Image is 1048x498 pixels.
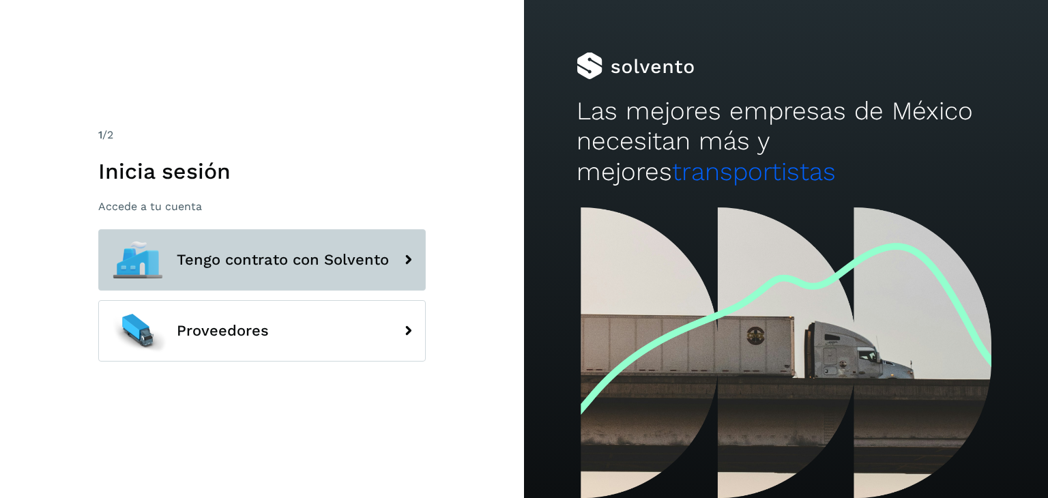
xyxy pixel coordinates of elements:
button: Proveedores [98,300,426,362]
span: 1 [98,128,102,141]
p: Accede a tu cuenta [98,200,426,213]
div: /2 [98,127,426,143]
span: Tengo contrato con Solvento [177,252,389,268]
h1: Inicia sesión [98,158,426,184]
h2: Las mejores empresas de México necesitan más y mejores [577,96,995,187]
span: Proveedores [177,323,269,339]
span: transportistas [672,157,836,186]
button: Tengo contrato con Solvento [98,229,426,291]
